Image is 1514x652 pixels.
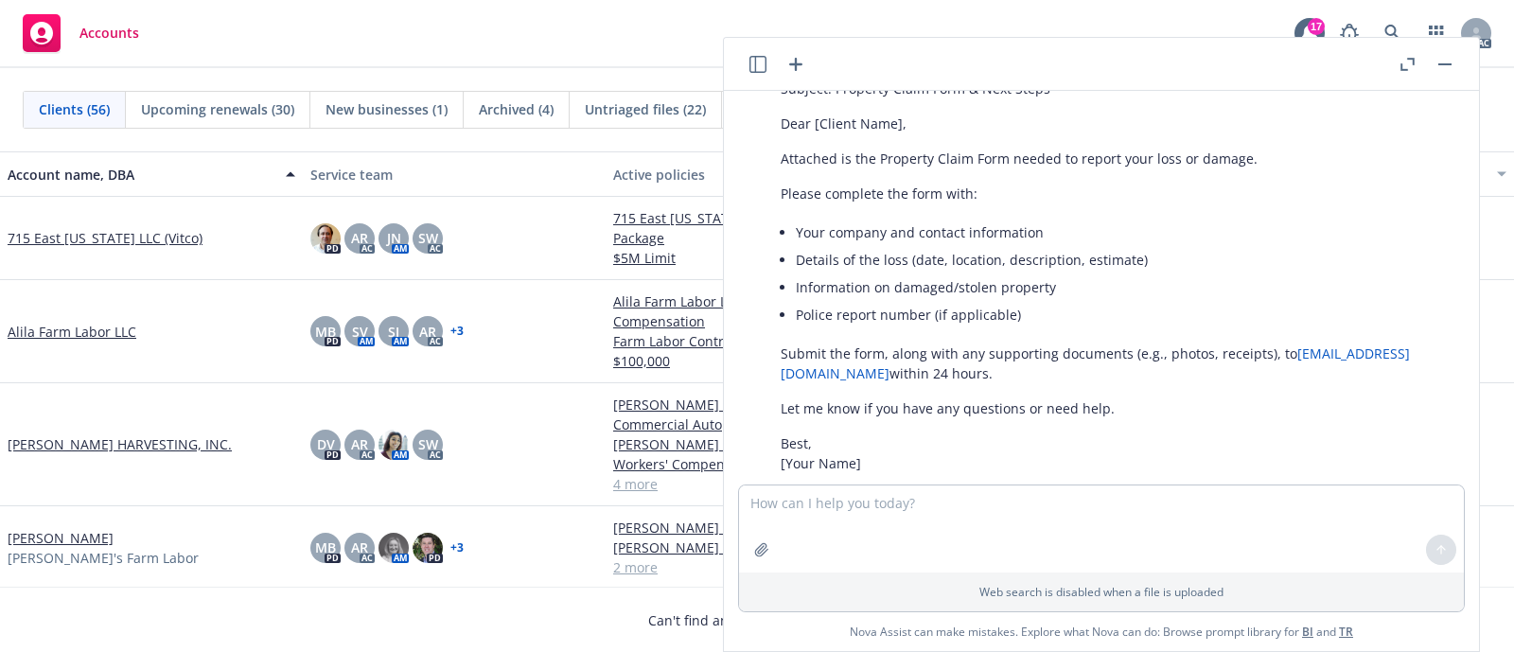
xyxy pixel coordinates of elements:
[352,322,368,342] span: SV
[378,533,409,563] img: photo
[1417,14,1455,52] a: Switch app
[613,165,901,185] div: Active policies
[351,537,368,557] span: AR
[613,395,901,434] a: [PERSON_NAME] HARVESTING, INC. - Commercial Auto
[8,548,199,568] span: [PERSON_NAME]'s Farm Labor
[781,149,1437,168] p: Attached is the Property Claim Form needed to report your loss or damage.
[613,434,901,474] a: [PERSON_NAME] HARVESTING, INC. - Workers' Compensation
[8,322,136,342] a: Alila Farm Labor LLC
[413,533,443,563] img: photo
[8,165,274,185] div: Account name, DBA
[315,537,336,557] span: MB
[1374,14,1412,52] a: Search
[1308,18,1325,35] div: 17
[648,610,866,630] span: Can't find an account?
[351,228,368,248] span: AR
[317,434,335,454] span: DV
[606,151,908,197] button: Active policies
[378,430,409,460] img: photo
[796,246,1437,273] li: Details of the loss (date, location, description, estimate)
[613,557,901,577] a: 2 more
[613,208,901,248] a: 715 East [US_STATE] LLC (Vitco) - Commercial Package
[418,434,438,454] span: SW
[613,474,901,494] a: 4 more
[781,433,1437,473] p: Best, [Your Name]
[781,398,1437,418] p: Let me know if you have any questions or need help.
[310,223,341,254] img: photo
[796,301,1437,328] li: Police report number (if applicable)
[388,322,399,342] span: SJ
[585,99,706,119] span: Untriaged files (22)
[613,518,901,537] a: [PERSON_NAME] - Commercial Auto
[781,114,1437,133] p: Dear [Client Name],
[850,612,1353,651] span: Nova Assist can make mistakes. Explore what Nova can do: Browse prompt library for and
[8,228,202,248] a: 715 East [US_STATE] LLC (Vitco)
[1330,14,1368,52] a: Report a Bug
[613,291,901,331] a: Alila Farm Labor LLC - Workers' Compensation
[450,326,464,337] a: + 3
[796,273,1437,301] li: Information on damaged/stolen property
[750,584,1452,600] p: Web search is disabled when a file is uploaded
[1302,624,1313,640] a: BI
[8,528,114,548] a: [PERSON_NAME]
[387,228,401,248] span: JN
[351,434,368,454] span: AR
[315,322,336,342] span: MB
[613,331,901,371] a: Farm Labor Contractor - Bond Amount: $100,000
[479,99,554,119] span: Archived (4)
[15,7,147,60] a: Accounts
[326,99,448,119] span: New businesses (1)
[39,99,110,119] span: Clients (56)
[781,184,1437,203] p: Please complete the form with:
[796,219,1437,246] li: Your company and contact information
[8,434,232,454] a: [PERSON_NAME] HARVESTING, INC.
[418,228,438,248] span: SW
[781,344,1437,383] p: Submit the form, along with any supporting documents (e.g., photos, receipts), to within 24 hours.
[310,165,598,185] div: Service team
[613,537,901,557] a: [PERSON_NAME] - General Liability
[141,99,294,119] span: Upcoming renewals (30)
[450,542,464,554] a: + 3
[1339,624,1353,640] a: TR
[303,151,606,197] button: Service team
[79,26,139,41] span: Accounts
[419,322,436,342] span: AR
[613,248,901,268] a: $5M Limit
